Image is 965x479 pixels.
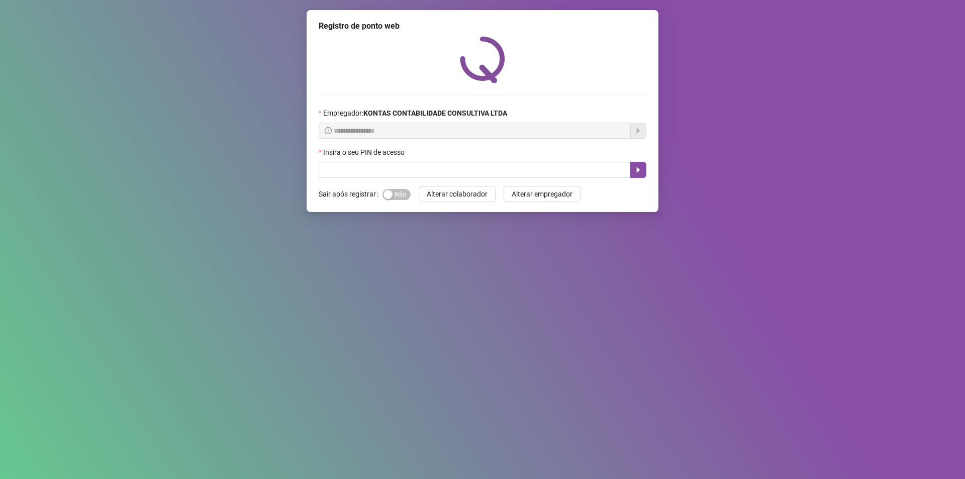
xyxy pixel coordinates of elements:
button: Alterar empregador [504,186,581,202]
button: Alterar colaborador [419,186,496,202]
span: Empregador : [323,108,507,119]
div: Registro de ponto web [319,20,646,32]
span: info-circle [325,127,332,134]
span: caret-right [634,166,642,174]
span: Alterar empregador [512,188,572,200]
span: Alterar colaborador [427,188,488,200]
label: Sair após registrar [319,186,382,202]
label: Insira o seu PIN de acesso [319,147,411,158]
strong: KONTAS CONTABILIDADE CONSULTIVA LTDA [363,109,507,117]
img: QRPoint [460,36,505,83]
